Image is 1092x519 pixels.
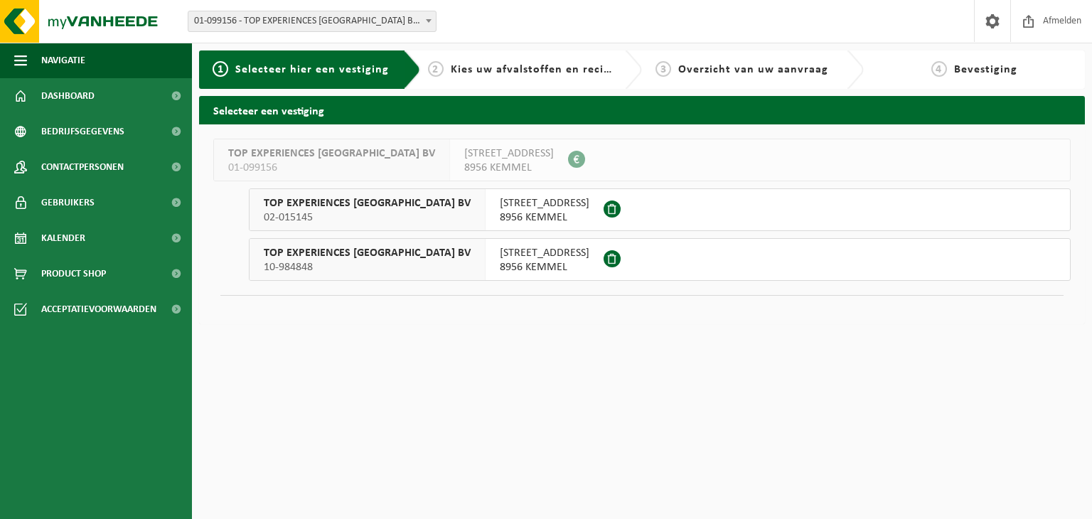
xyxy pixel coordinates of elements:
span: [STREET_ADDRESS] [500,196,589,210]
span: Product Shop [41,256,106,291]
span: 02-015145 [264,210,471,225]
span: Gebruikers [41,185,95,220]
span: 8956 KEMMEL [500,210,589,225]
button: TOP EXPERIENCES [GEOGRAPHIC_DATA] BV 02-015145 [STREET_ADDRESS]8956 KEMMEL [249,188,1071,231]
span: Navigatie [41,43,85,78]
span: Overzicht van uw aanvraag [678,64,828,75]
span: Contactpersonen [41,149,124,185]
span: TOP EXPERIENCES [GEOGRAPHIC_DATA] BV [264,246,471,260]
span: Kies uw afvalstoffen en recipiënten [451,64,646,75]
span: 01-099156 - TOP EXPERIENCES BELGIUM BV - KEMMEL [188,11,437,32]
button: TOP EXPERIENCES [GEOGRAPHIC_DATA] BV 10-984848 [STREET_ADDRESS]8956 KEMMEL [249,238,1071,281]
span: TOP EXPERIENCES [GEOGRAPHIC_DATA] BV [264,196,471,210]
span: Acceptatievoorwaarden [41,291,156,327]
span: 4 [931,61,947,77]
span: 01-099156 [228,161,435,175]
span: 10-984848 [264,260,471,274]
h2: Selecteer een vestiging [199,96,1085,124]
span: [STREET_ADDRESS] [500,246,589,260]
span: 1 [213,61,228,77]
span: Bevestiging [954,64,1017,75]
span: 3 [655,61,671,77]
span: Selecteer hier een vestiging [235,64,389,75]
span: Kalender [41,220,85,256]
span: TOP EXPERIENCES [GEOGRAPHIC_DATA] BV [228,146,435,161]
span: 01-099156 - TOP EXPERIENCES BELGIUM BV - KEMMEL [188,11,436,31]
span: Bedrijfsgegevens [41,114,124,149]
span: Dashboard [41,78,95,114]
span: 8956 KEMMEL [464,161,554,175]
span: 8956 KEMMEL [500,260,589,274]
span: [STREET_ADDRESS] [464,146,554,161]
span: 2 [428,61,444,77]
